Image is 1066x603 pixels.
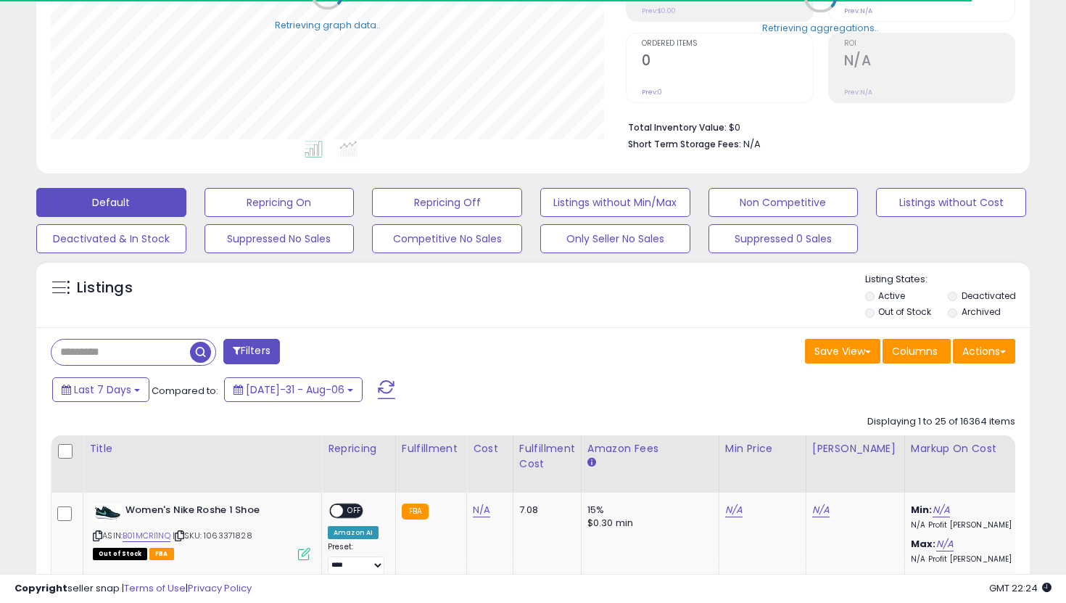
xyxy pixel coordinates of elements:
[223,339,280,364] button: Filters
[911,503,933,517] b: Min:
[328,526,379,539] div: Amazon AI
[540,224,690,253] button: Only Seller No Sales
[892,344,938,358] span: Columns
[587,517,708,530] div: $0.30 min
[188,581,252,595] a: Privacy Policy
[587,504,708,517] div: 15%
[246,382,344,397] span: [DATE]-31 - Aug-06
[328,441,389,456] div: Repricing
[224,377,363,402] button: [DATE]-31 - Aug-06
[936,537,954,551] a: N/A
[372,224,522,253] button: Competitive No Sales
[904,435,1042,493] th: The percentage added to the cost of goods (COGS) that forms the calculator for Min & Max prices.
[762,21,879,34] div: Retrieving aggregations..
[587,441,713,456] div: Amazon Fees
[725,441,800,456] div: Min Price
[15,582,252,596] div: seller snap | |
[36,188,186,217] button: Default
[89,441,315,456] div: Title
[805,339,880,364] button: Save View
[77,278,133,298] h5: Listings
[93,504,122,522] img: 31vJ3TPk-2L._SL40_.jpg
[473,503,490,517] a: N/A
[74,382,131,397] span: Last 7 Days
[867,415,1015,429] div: Displaying 1 to 25 of 16364 items
[275,18,381,31] div: Retrieving graph data..
[911,520,1031,530] p: N/A Profit [PERSON_NAME]
[36,224,186,253] button: Deactivated & In Stock
[519,441,575,472] div: Fulfillment Cost
[473,441,507,456] div: Cost
[953,339,1015,364] button: Actions
[93,504,310,559] div: ASIN:
[52,377,149,402] button: Last 7 Days
[812,441,898,456] div: [PERSON_NAME]
[989,581,1051,595] span: 2025-08-14 22:24 GMT
[125,504,302,521] b: Women's Nike Roshe 1 Shoe
[15,581,67,595] strong: Copyright
[124,581,186,595] a: Terms of Use
[402,441,460,456] div: Fulfillment
[173,530,252,541] span: | SKU: 1063371828
[865,273,1030,287] p: Listing States:
[152,384,218,398] span: Compared to:
[876,188,1026,217] button: Listings without Cost
[343,505,366,517] span: OFF
[372,188,522,217] button: Repricing Off
[878,305,931,318] label: Out of Stock
[962,305,1001,318] label: Archived
[883,339,951,364] button: Columns
[911,554,1031,565] p: N/A Profit [PERSON_NAME]
[962,290,1016,302] label: Deactivated
[587,456,596,469] small: Amazon Fees.
[149,548,174,560] span: FBA
[204,188,355,217] button: Repricing On
[708,224,859,253] button: Suppressed 0 Sales
[911,537,936,551] b: Max:
[519,504,570,517] div: 7.08
[878,290,905,302] label: Active
[123,530,170,542] a: B01MCRI1NQ
[93,548,147,560] span: All listings that are currently out of stock and unavailable for purchase on Amazon
[812,503,830,517] a: N/A
[911,441,1036,456] div: Markup on Cost
[933,503,950,517] a: N/A
[204,224,355,253] button: Suppressed No Sales
[402,504,429,520] small: FBA
[708,188,859,217] button: Non Competitive
[328,542,384,575] div: Preset:
[725,503,743,517] a: N/A
[540,188,690,217] button: Listings without Min/Max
